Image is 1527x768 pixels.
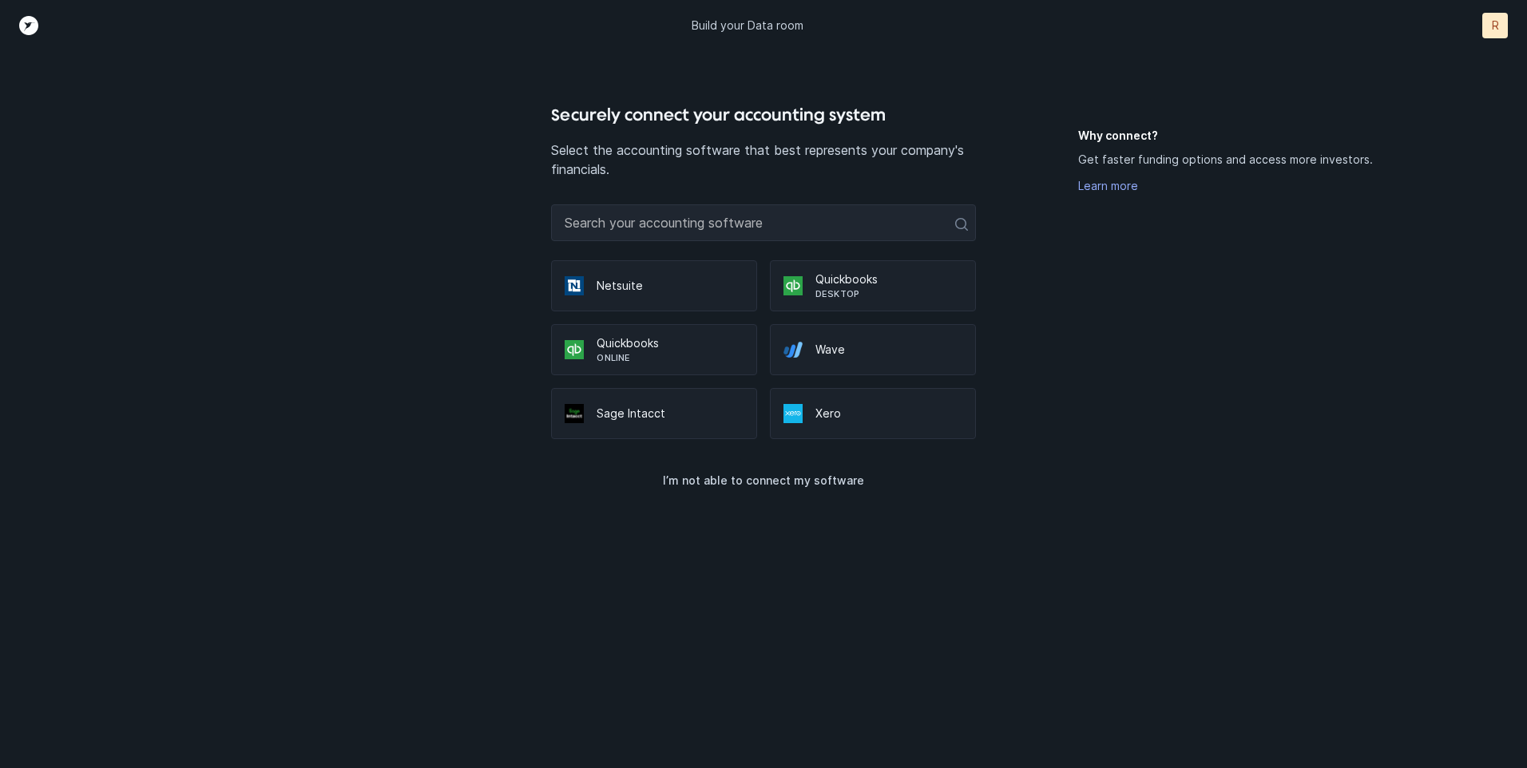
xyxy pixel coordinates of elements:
[815,271,962,287] p: Quickbooks
[551,260,757,311] div: Netsuite
[770,324,976,375] div: Wave
[551,465,975,497] button: I’m not able to connect my software
[770,260,976,311] div: QuickbooksDesktop
[551,388,757,439] div: Sage Intacct
[551,324,757,375] div: QuickbooksOnline
[1492,18,1499,34] p: R
[815,287,962,300] p: Desktop
[1078,128,1400,144] h5: Why connect?
[1482,13,1508,38] button: R
[551,141,975,179] p: Select the accounting software that best represents your company's financials.
[770,388,976,439] div: Xero
[815,406,962,422] p: Xero
[551,204,975,241] input: Search your accounting software
[597,278,744,294] p: Netsuite
[551,102,975,128] h4: Securely connect your accounting system
[597,406,744,422] p: Sage Intacct
[663,471,864,490] p: I’m not able to connect my software
[692,18,803,34] p: Build your Data room
[597,335,744,351] p: Quickbooks
[815,342,962,358] p: Wave
[597,351,744,364] p: Online
[1078,179,1138,192] a: Learn more
[1078,150,1373,169] p: Get faster funding options and access more investors.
